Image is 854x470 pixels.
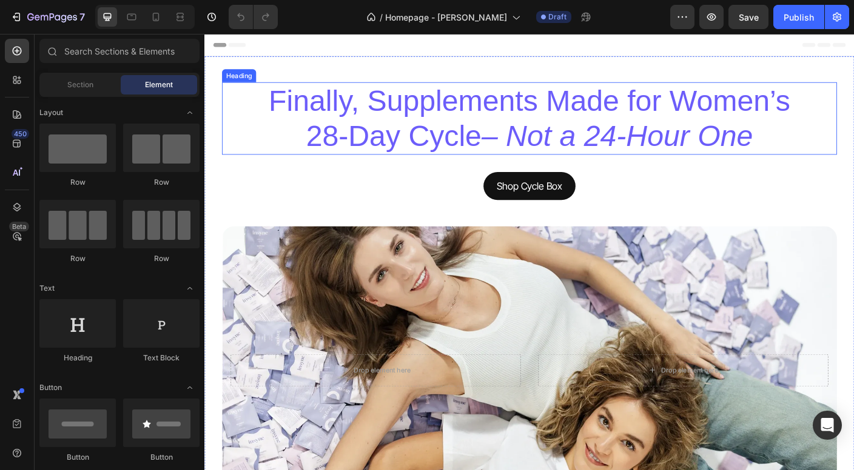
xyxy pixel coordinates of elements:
span: Text [39,283,55,294]
div: Row [39,253,116,264]
span: Element [145,79,173,90]
button: Publish [773,5,824,29]
div: Beta [9,222,29,231]
span: Draft [548,12,567,22]
div: Row [39,177,116,188]
button: Save [728,5,768,29]
div: 450 [12,129,29,139]
div: Text Block [123,352,200,363]
span: Toggle open [180,378,200,397]
span: Section [67,79,93,90]
span: Layout [39,107,63,118]
div: Drop element here [167,372,231,382]
span: Save [739,12,759,22]
h2: Finally, Supplements Made for Women’s 28-Day Cycle [61,54,667,135]
span: Homepage - [PERSON_NAME] [385,11,507,24]
div: Open Intercom Messenger [813,411,842,440]
div: Publish [784,11,814,24]
span: Toggle open [180,279,200,298]
input: Search Sections & Elements [39,39,200,63]
div: Button [39,452,116,463]
iframe: Design area [204,34,854,470]
div: Drop element here [511,372,576,382]
span: Button [39,382,62,393]
div: Heading [39,352,116,363]
span: / [380,11,383,24]
button: <p>Shop Cycle Box</p> [312,154,415,187]
div: Row [123,177,200,188]
p: 7 [79,10,85,24]
i: – Not a 24-Hour One [310,96,614,132]
div: Button [123,452,200,463]
div: Undo/Redo [229,5,278,29]
span: Toggle open [180,103,200,122]
p: Shop Cycle Box [327,162,401,179]
div: Row [123,253,200,264]
button: 7 [5,5,90,29]
div: Heading [22,41,55,52]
